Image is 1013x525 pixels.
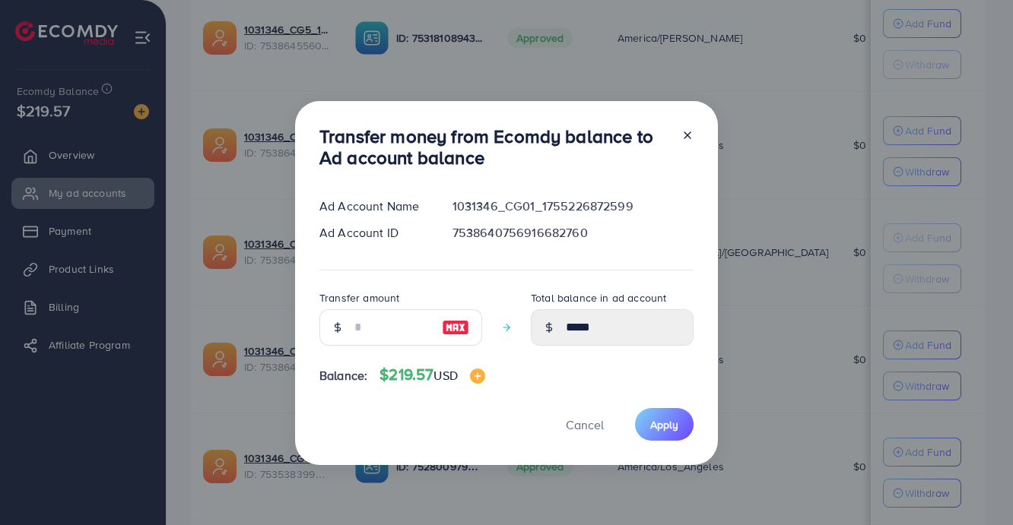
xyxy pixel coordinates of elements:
[307,224,440,242] div: Ad Account ID
[433,367,457,384] span: USD
[379,365,485,384] h4: $219.57
[319,290,399,305] label: Transfer amount
[470,368,485,384] img: image
[319,125,669,169] h3: Transfer money from Ecomdy balance to Ad account balance
[307,198,440,215] div: Ad Account Name
[566,416,604,433] span: Cancel
[650,417,678,432] span: Apply
[319,367,367,384] span: Balance:
[440,224,706,242] div: 7538640756916682760
[531,290,666,305] label: Total balance in ad account
[635,408,694,441] button: Apply
[440,198,706,215] div: 1031346_CG01_1755226872599
[948,457,1002,514] iframe: Chat
[547,408,623,441] button: Cancel
[442,318,469,337] img: image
